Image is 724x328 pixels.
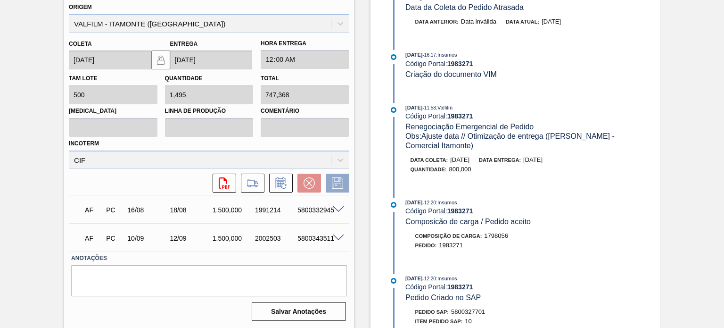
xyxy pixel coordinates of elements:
span: : Valfilm [436,105,452,110]
span: Data inválida [461,18,496,25]
label: Anotações [71,252,346,265]
span: [DATE] [523,156,543,163]
span: - 12:20 [423,200,436,205]
span: Data atual: [506,19,539,25]
div: 5800343511 [295,235,342,242]
span: : Insumos [436,200,457,205]
label: [MEDICAL_DATA] [69,104,157,118]
span: 10 [465,318,471,325]
input: dd/mm/yyyy [170,50,252,69]
div: Informar alteração no pedido [264,174,293,193]
div: Pedido de Compra [104,206,125,214]
div: Aguardando Faturamento [82,228,104,249]
div: Abrir arquivo PDF [208,174,236,193]
div: Salvar Pedido [321,174,349,193]
span: [DATE] [450,156,469,163]
div: 16/08/2025 [125,206,172,214]
div: Pedido de Compra [104,235,125,242]
label: Entrega [170,41,198,47]
span: Data da Coleta do Pedido Atrasada [405,3,524,11]
div: Aguardando Faturamento [82,200,104,220]
p: AF [85,235,101,242]
p: AF [85,206,101,214]
div: 18/08/2025 [168,206,214,214]
label: Total [261,75,279,82]
div: Ir para Composição de Carga [236,174,264,193]
div: Cancelar pedido [293,174,321,193]
span: 800,000 [449,166,471,173]
img: atual [391,202,396,208]
span: Data coleta: [411,157,448,163]
label: Coleta [69,41,91,47]
span: [DATE] [542,18,561,25]
span: - 16:17 [423,52,436,58]
img: atual [391,54,396,60]
strong: 1983271 [447,60,473,67]
span: [DATE] [405,105,422,110]
span: 5800327701 [451,308,485,315]
span: - 11:58 [423,105,436,110]
button: locked [151,50,170,69]
div: 1.500,000 [210,206,257,214]
strong: 1983271 [447,112,473,120]
span: Data anterior: [415,19,459,25]
span: Obs: Ajuste data // Otimização de entrega ([PERSON_NAME] - Comercial Itamonte) [405,132,617,150]
span: Pedido Criado no SAP [405,294,481,302]
div: 1.500,000 [210,235,257,242]
span: [DATE] [405,52,422,58]
span: 1983271 [439,242,463,249]
span: : Insumos [436,52,457,58]
span: [DATE] [405,200,422,205]
div: 12/09/2025 [168,235,214,242]
label: Comentário [261,104,349,118]
span: Data entrega: [479,157,521,163]
span: Criação do documento VIM [405,70,497,78]
label: Hora Entrega [261,37,349,50]
div: Código Portal: [405,207,629,215]
span: Pedido SAP: [415,309,449,315]
label: Quantidade [165,75,203,82]
span: Pedido : [415,243,437,248]
label: Tam lote [69,75,97,82]
div: 5800332945 [295,206,342,214]
span: Quantidade : [411,167,447,172]
span: - 12:20 [423,276,436,281]
div: Código Portal: [405,112,629,120]
label: Incoterm [69,140,99,147]
label: Linha de Produção [165,104,253,118]
div: 10/09/2025 [125,235,172,242]
input: dd/mm/yyyy [69,50,151,69]
span: : Insumos [436,276,457,281]
span: Renegociação Emergencial de Pedido [405,123,534,131]
img: atual [391,278,396,284]
div: Código Portal: [405,60,629,67]
span: Composição de Carga : [415,233,482,239]
strong: 1983271 [447,207,473,215]
div: 2002503 [253,235,299,242]
div: Código Portal: [405,283,629,291]
label: Origem [69,4,92,10]
img: atual [391,107,396,113]
button: Salvar Anotações [252,302,346,321]
div: 1991214 [253,206,299,214]
span: [DATE] [405,276,422,281]
span: Composicão de carga / Pedido aceito [405,218,531,226]
span: Item pedido SAP: [415,319,463,324]
img: locked [155,54,166,66]
span: 1798056 [484,232,508,239]
strong: 1983271 [447,283,473,291]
